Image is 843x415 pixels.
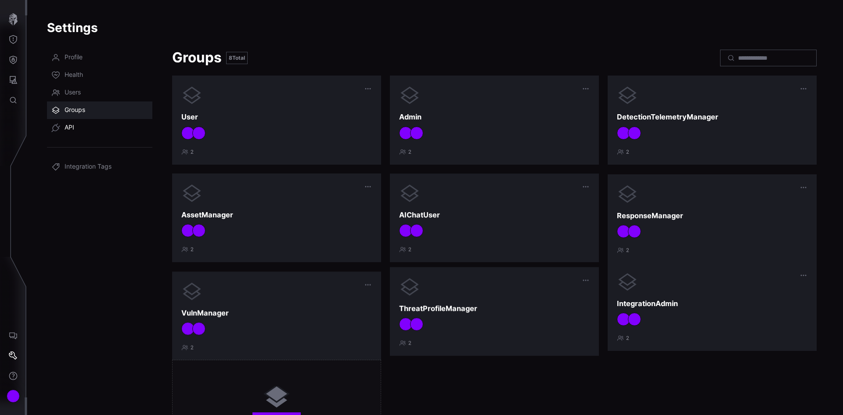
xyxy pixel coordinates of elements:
[47,158,152,176] a: Integration Tags
[191,246,194,253] span: 2
[408,340,411,347] span: 2
[172,49,222,67] h2: Groups
[65,53,83,62] span: Profile
[47,49,152,66] a: Profile
[626,335,629,342] span: 2
[65,88,81,97] span: Users
[617,299,807,308] h3: IntegrationAdmin
[399,112,590,122] h3: Admin
[408,246,411,253] span: 2
[399,210,590,220] h3: AIChatUser
[181,112,372,122] h3: User
[626,247,629,254] span: 2
[181,210,372,220] h3: AssetManager
[191,344,194,351] span: 2
[226,52,248,64] div: Total
[617,211,807,220] h3: ResponseManager
[408,148,411,155] span: 2
[47,119,152,137] a: API
[65,106,85,115] span: Groups
[191,148,194,155] span: 2
[47,20,823,36] h1: Settings
[47,84,152,101] a: Users
[65,71,83,79] span: Health
[399,304,590,313] h3: ThreatProfileManager
[229,54,232,61] span: 8
[626,148,629,155] span: 2
[181,308,372,318] h3: VulnManager
[65,123,74,132] span: API
[47,66,152,84] a: Health
[617,112,807,122] h3: DetectionTelemetryManager
[65,162,112,171] span: Integration Tags
[47,101,152,119] a: Groups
